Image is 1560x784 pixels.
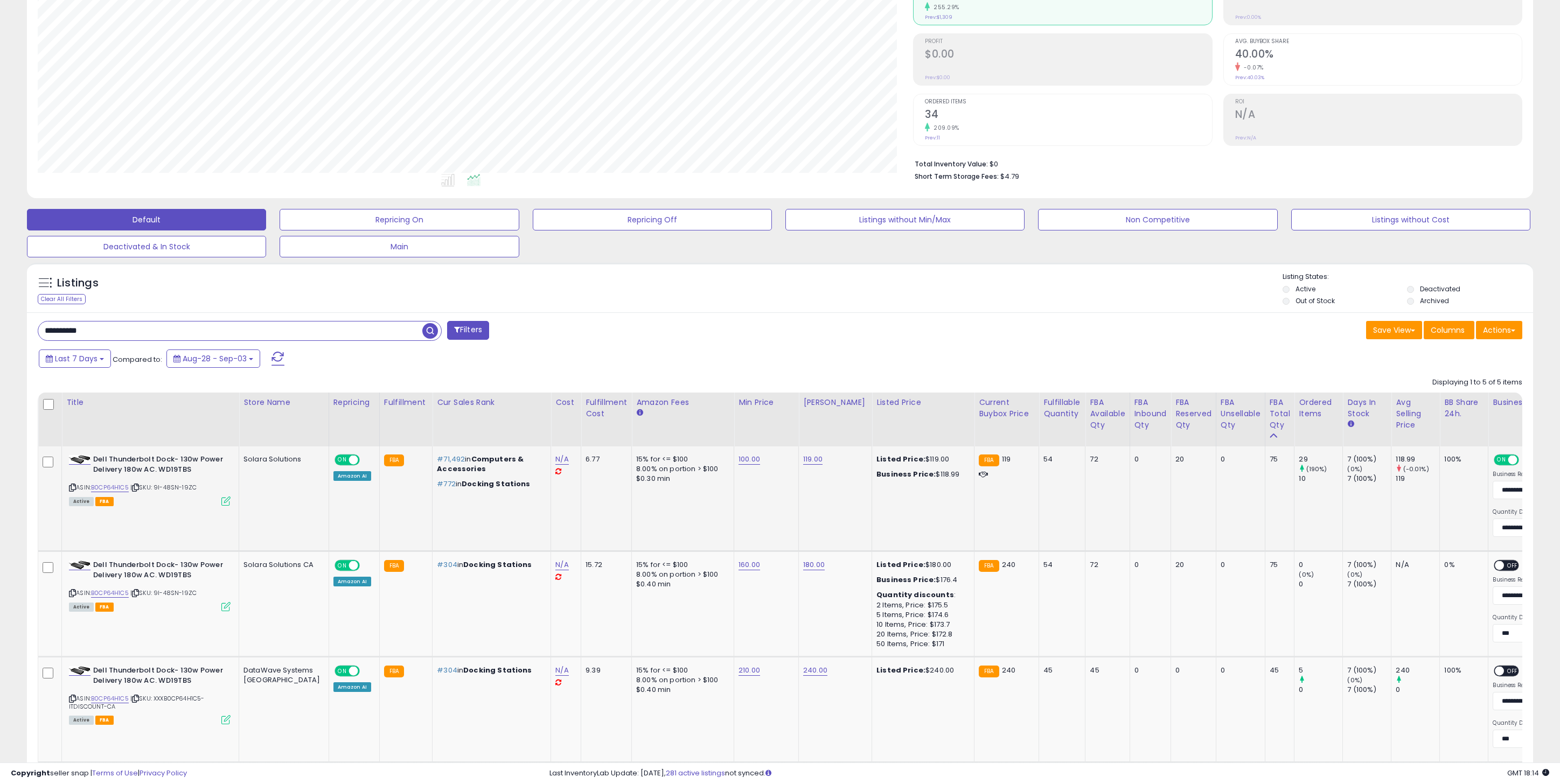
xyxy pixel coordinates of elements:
[92,768,138,778] a: Terms of Use
[333,471,371,481] div: Amazon AI
[636,397,729,408] div: Amazon Fees
[1235,99,1522,105] span: ROI
[55,353,97,364] span: Last 7 Days
[925,99,1211,105] span: Ordered Items
[1306,465,1327,473] small: (190%)
[876,575,936,585] b: Business Price:
[785,209,1025,230] button: Listings without Min/Max
[930,3,959,11] small: 255.29%
[1347,579,1391,589] div: 7 (100%)
[69,716,94,725] span: All listings currently available for purchase on Amazon
[69,560,231,610] div: ASIN:
[979,397,1034,419] div: Current Buybox Price
[1221,397,1260,431] div: FBA Unsellable Qty
[93,666,224,688] b: Dell Thunderbolt Dock- 130w Power Delivery 180w AC. WD19TBS
[280,209,519,230] button: Repricing On
[130,483,197,492] span: | SKU: 9I-48SN-19ZC
[1090,397,1125,431] div: FBA Available Qty
[1296,284,1315,293] label: Active
[636,464,726,474] div: 8.00% on portion > $100
[979,666,999,677] small: FBA
[1299,579,1342,589] div: 0
[1175,454,1208,464] div: 20
[803,665,827,676] a: 240.00
[586,397,627,419] div: Fulfillment Cost
[1431,325,1465,335] span: Columns
[336,561,349,570] span: ON
[384,666,404,677] small: FBA
[91,694,129,703] a: B0CP64H1C5
[69,694,204,710] span: | SKU: XXXB0CP64H1C5-ITDISCOUNT-CA
[1291,209,1530,230] button: Listings without Cost
[1420,296,1449,305] label: Archived
[1043,560,1077,570] div: 54
[1366,321,1422,339] button: Save View
[925,74,950,81] small: Prev: $0.00
[1002,454,1011,464] span: 119
[1175,666,1208,675] div: 0
[1347,685,1391,695] div: 7 (100%)
[1347,419,1354,429] small: Days In Stock.
[876,639,966,649] div: 50 Items, Price: $171
[437,560,542,570] p: in
[437,666,542,675] p: in
[69,455,90,464] img: 21inZZad3wL._SL40_.jpg
[1090,454,1121,464] div: 72
[1270,454,1286,464] div: 75
[636,675,726,685] div: 8.00% on portion > $100
[1299,685,1342,695] div: 0
[130,589,197,597] span: | SKU: 9I-48SN-19ZC
[876,454,925,464] b: Listed Price:
[876,590,954,600] b: Quantity discounts
[915,172,999,181] b: Short Term Storage Fees:
[1299,397,1338,419] div: Ordered Items
[1134,560,1163,570] div: 0
[636,408,643,418] small: Amazon Fees.
[1403,465,1429,473] small: (-0.01%)
[636,666,726,675] div: 15% for <= $100
[1347,570,1362,579] small: (0%)
[636,474,726,484] div: $0.30 min
[876,454,966,464] div: $119.00
[876,560,966,570] div: $180.00
[636,685,726,695] div: $0.40 min
[384,454,404,466] small: FBA
[66,397,234,408] div: Title
[1347,397,1387,419] div: Days In Stock
[876,620,966,629] div: 10 Items, Price: $173.7
[333,397,375,408] div: Repricing
[113,354,162,365] span: Compared to:
[876,469,936,479] b: Business Price:
[803,397,867,408] div: [PERSON_NAME]
[1347,676,1362,684] small: (0%)
[1235,108,1522,123] h2: N/A
[739,397,794,408] div: Min Price
[1347,666,1391,675] div: 7 (100%)
[447,321,489,340] button: Filters
[1002,665,1015,675] span: 240
[636,579,726,589] div: $0.40 min
[69,497,94,506] span: All listings currently available for purchase on Amazon
[555,397,576,408] div: Cost
[1240,64,1264,72] small: -0.07%
[333,577,371,586] div: Amazon AI
[1396,666,1439,675] div: 240
[336,456,349,465] span: ON
[1235,39,1522,45] span: Avg. Buybox Share
[1221,666,1257,675] div: 0
[876,666,966,675] div: $240.00
[803,559,825,570] a: 180.00
[463,559,532,570] span: Docking Stations
[11,768,187,779] div: seller snap | |
[91,483,129,492] a: B0CP64H1C5
[358,456,375,465] span: OFF
[93,454,224,477] b: Dell Thunderbolt Dock- 130w Power Delivery 180w AC. WD19TBS
[333,682,371,692] div: Amazon AI
[1296,296,1335,305] label: Out of Stock
[876,575,966,585] div: $176.4
[243,560,321,570] div: Solara Solutions CA
[739,454,760,465] a: 100.00
[166,349,260,368] button: Aug-28 - Sep-03
[876,470,966,479] div: $118.99
[666,768,725,778] a: 281 active listings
